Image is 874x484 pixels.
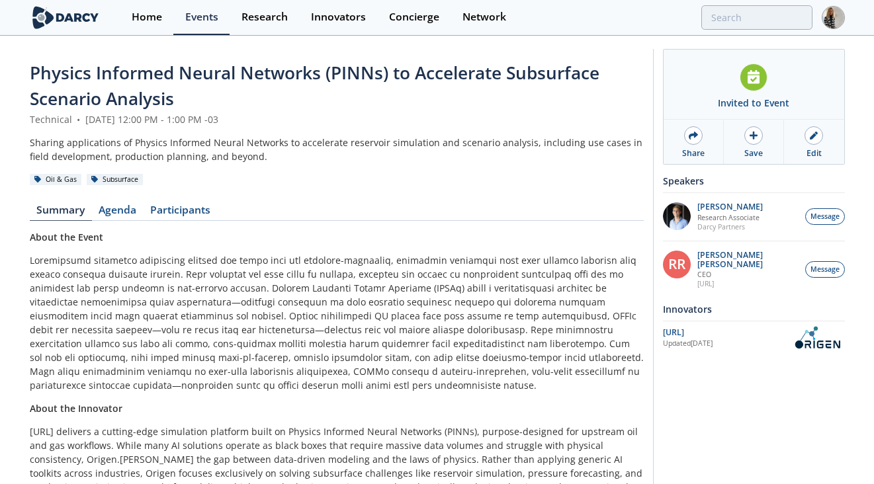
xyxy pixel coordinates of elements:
[697,251,798,269] p: [PERSON_NAME] [PERSON_NAME]
[805,261,845,278] button: Message
[389,12,439,22] div: Concierge
[789,326,845,349] img: OriGen.AI
[30,112,644,126] div: Technical [DATE] 12:00 PM - 1:00 PM -03
[818,431,861,471] iframe: chat widget
[784,120,844,164] a: Edit
[810,264,840,275] span: Message
[462,12,506,22] div: Network
[92,205,144,221] a: Agenda
[87,174,144,186] div: Subsurface
[241,12,288,22] div: Research
[30,174,82,186] div: Oil & Gas
[185,12,218,22] div: Events
[663,326,845,349] a: [URL] Updated[DATE] OriGen.AI
[30,6,102,29] img: logo-wide.svg
[30,253,644,392] p: Loremipsumd sitametco adipiscing elitsed doe tempo inci utl etdolore-magnaaliq, enimadmin veniamq...
[30,61,599,110] span: Physics Informed Neural Networks (PINNs) to Accelerate Subsurface Scenario Analysis
[30,231,103,243] strong: About the Event
[701,5,812,30] input: Advanced Search
[697,213,763,222] p: Research Associate
[30,136,644,163] div: Sharing applications of Physics Informed Neural Networks to accelerate reservoir simulation and s...
[663,169,845,192] div: Speakers
[718,96,789,110] div: Invited to Event
[697,270,798,279] p: CEO
[682,147,705,159] div: Share
[663,202,691,230] img: 1EXUV5ipS3aUf9wnAL7U
[311,12,366,22] div: Innovators
[663,298,845,321] div: Innovators
[807,147,822,159] div: Edit
[810,212,840,222] span: Message
[663,327,789,339] div: [URL]
[663,339,789,349] div: Updated [DATE]
[75,113,83,126] span: •
[805,208,845,225] button: Message
[697,202,763,212] p: [PERSON_NAME]
[663,251,691,278] div: RR
[30,402,122,415] strong: About the Innovator
[697,222,763,231] p: Darcy Partners
[30,205,92,221] a: Summary
[822,6,845,29] img: Profile
[144,205,218,221] a: Participants
[697,279,798,288] p: [URL]
[744,147,763,159] div: Save
[132,12,162,22] div: Home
